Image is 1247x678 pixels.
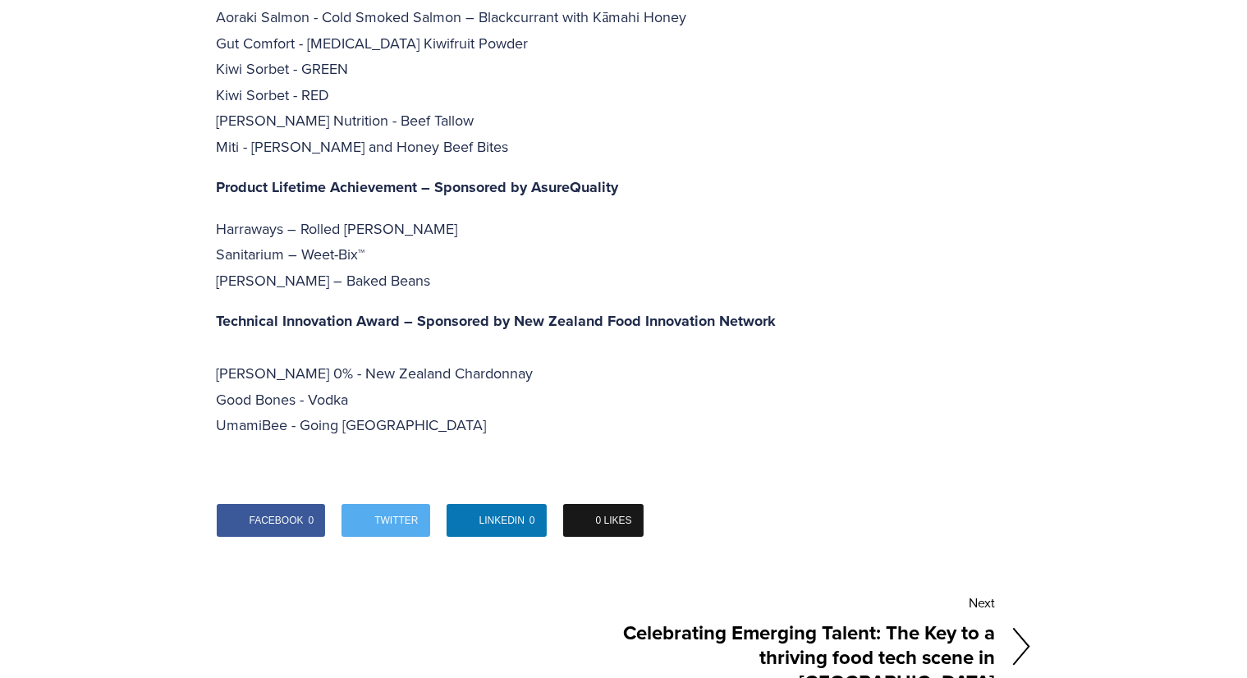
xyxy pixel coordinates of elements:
strong: Product Lifetime Achievement – Sponsored by AsureQuality [217,176,619,198]
p: [PERSON_NAME] 0% - New Zealand Chardonnay Good Bones - Vodka UmamiBee - Going [GEOGRAPHIC_DATA] [217,308,1031,464]
span: Facebook [250,504,304,537]
a: Facebook0 [217,504,326,537]
span: LinkedIn [479,504,525,537]
span: Twitter [374,504,418,537]
strong: Technical Innovation Award – Sponsored by New Zealand Food Innovation Network [217,310,777,332]
span: 0 [309,504,314,537]
div: Next [624,589,996,617]
span: 0 Likes [596,504,632,537]
span: 0 [530,504,535,537]
a: Twitter [342,504,429,537]
p: Harraways – Rolled [PERSON_NAME] Sanitarium – Weet-Bix™ [PERSON_NAME] – Baked Beans [217,216,1031,294]
a: LinkedIn0 [447,504,547,537]
a: 0 Likes [563,504,644,537]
